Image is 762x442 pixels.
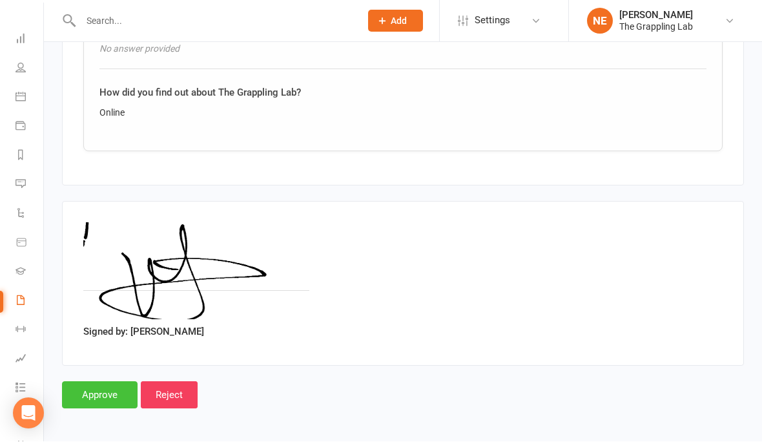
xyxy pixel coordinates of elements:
[99,44,180,54] em: No answer provided
[587,8,613,34] div: NE
[15,55,45,84] a: People
[15,84,45,113] a: Calendar
[83,223,310,320] img: image1755065423.png
[83,324,204,340] label: Signed by: [PERSON_NAME]
[15,142,45,171] a: Reports
[619,21,693,33] div: The Grappling Lab
[15,229,45,258] a: Product Sales
[619,10,693,21] div: [PERSON_NAME]
[99,85,706,101] div: How did you find out about The Grappling Lab?
[141,382,198,409] input: Reject
[15,346,45,375] a: Assessments
[99,106,706,120] div: Online
[391,16,407,26] span: Add
[368,10,423,32] button: Add
[15,113,45,142] a: Payments
[77,12,351,30] input: Search...
[13,398,44,429] div: Open Intercom Messenger
[475,6,510,36] span: Settings
[15,26,45,55] a: Dashboard
[62,382,138,409] input: Approve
